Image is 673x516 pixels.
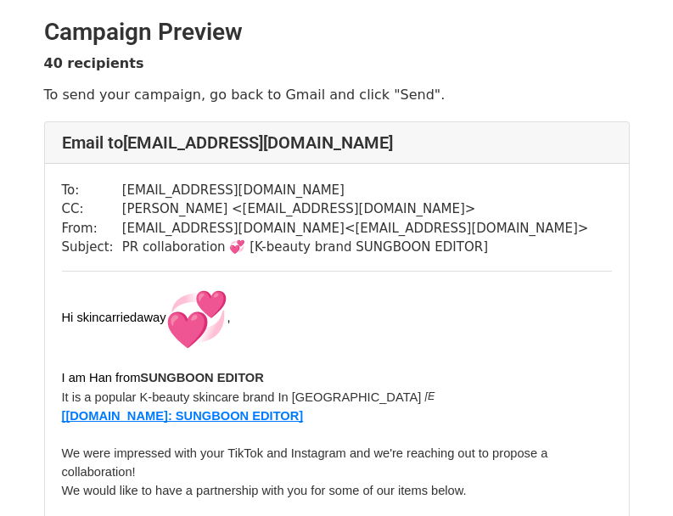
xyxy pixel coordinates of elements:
[62,181,122,200] td: To:
[62,219,122,238] td: From:
[166,289,227,350] img: 💞
[62,371,141,384] span: I am Han from
[62,446,552,479] span: We were impressed with your TikTok and Instagram and we're reaching out to propose a collaboration!
[62,409,304,423] span: ​[[DOMAIN_NAME]: SUNGBOON EDITOR]
[62,311,231,324] span: Hi skincarriedaway ,
[62,132,612,153] h4: Email to [EMAIL_ADDRESS][DOMAIN_NAME]
[44,55,144,71] strong: 40 recipients
[62,199,122,219] td: CC:
[122,199,589,219] td: [PERSON_NAME] < [EMAIL_ADDRESS][DOMAIN_NAME] >
[122,181,589,200] td: [EMAIL_ADDRESS][DOMAIN_NAME]
[122,219,589,238] td: [EMAIL_ADDRESS][DOMAIN_NAME] < [EMAIL_ADDRESS][DOMAIN_NAME] >
[62,407,304,423] a: ​[[DOMAIN_NAME]: SUNGBOON EDITOR]
[62,390,425,404] span: It is a popular K-beauty skincare brand In [GEOGRAPHIC_DATA] ​
[140,371,264,384] span: SUNGBOON EDITOR
[62,238,122,257] td: Subject:
[44,18,630,47] h2: Campaign Preview
[44,86,630,104] p: To send your campaign, go back to Gmail and click "Send".
[122,238,589,257] td: PR collaboration 💞 [K-beauty brand SUNGBOON EDITOR]
[62,484,467,497] span: We would like to have a partnership with you for some of our items below.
